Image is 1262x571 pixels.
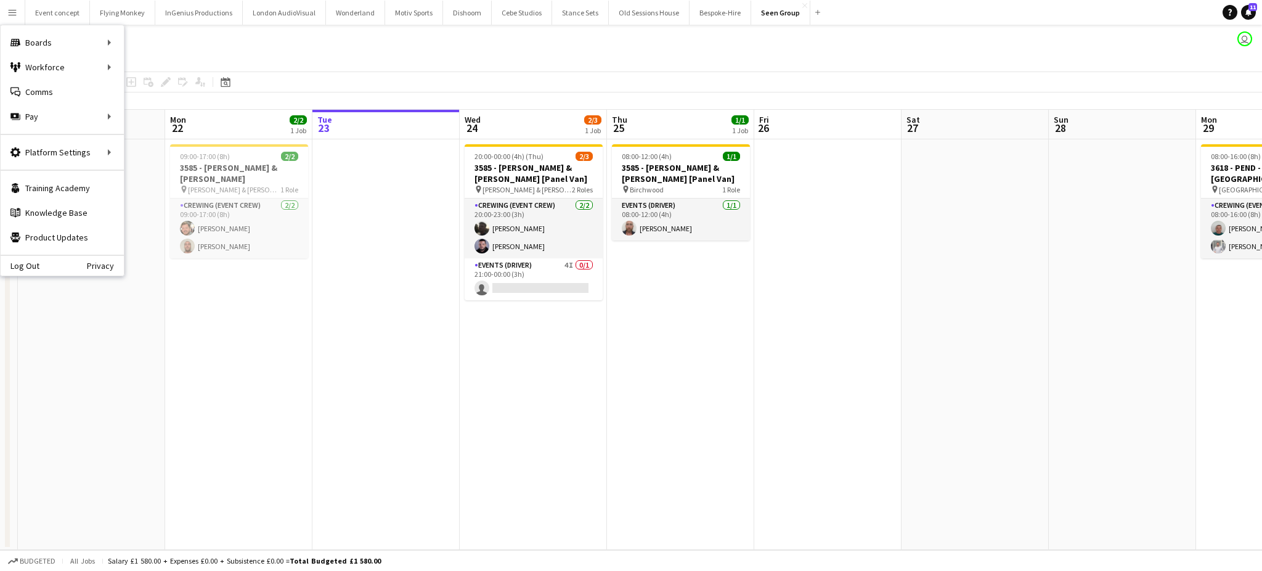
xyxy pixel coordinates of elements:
[1,140,124,165] div: Platform Settings
[90,1,155,25] button: Flying Monkey
[180,152,230,161] span: 09:00-17:00 (8h)
[492,1,552,25] button: Cebe Studios
[474,152,543,161] span: 20:00-00:00 (4h) (Thu)
[170,199,308,258] app-card-role: Crewing (Event Crew)2/209:00-17:00 (8h)[PERSON_NAME][PERSON_NAME]
[465,258,603,300] app-card-role: Events (Driver)4I0/121:00-00:00 (3h)
[443,1,492,25] button: Dishoom
[317,114,332,125] span: Tue
[465,162,603,184] h3: 3585 - [PERSON_NAME] & [PERSON_NAME] [Panel Van]
[170,162,308,184] h3: 3585 - [PERSON_NAME] & [PERSON_NAME]
[690,1,751,25] button: Bespoke-Hire
[757,121,769,135] span: 26
[585,126,601,135] div: 1 Job
[290,115,307,125] span: 2/2
[1199,121,1217,135] span: 29
[732,126,748,135] div: 1 Job
[630,185,664,194] span: Birchwood
[1,176,124,200] a: Training Academy
[552,1,609,25] button: Stance Sets
[465,199,603,258] app-card-role: Crewing (Event Crew)2/220:00-23:00 (3h)[PERSON_NAME][PERSON_NAME]
[1,80,124,104] a: Comms
[326,1,385,25] button: Wonderland
[1201,114,1217,125] span: Mon
[463,121,481,135] span: 24
[1241,5,1256,20] a: 11
[612,114,627,125] span: Thu
[905,121,920,135] span: 27
[906,114,920,125] span: Sat
[1,200,124,225] a: Knowledge Base
[572,185,593,194] span: 2 Roles
[576,152,593,161] span: 2/3
[155,1,243,25] button: InGenius Productions
[188,185,280,194] span: [PERSON_NAME] & [PERSON_NAME]
[290,556,381,565] span: Total Budgeted £1 580.00
[465,144,603,300] app-job-card: 20:00-00:00 (4h) (Thu)2/33585 - [PERSON_NAME] & [PERSON_NAME] [Panel Van] [PERSON_NAME] & [PERSON...
[168,121,186,135] span: 22
[87,261,124,271] a: Privacy
[290,126,306,135] div: 1 Job
[584,115,601,125] span: 2/3
[170,114,186,125] span: Mon
[108,556,381,565] div: Salary £1 580.00 + Expenses £0.00 + Subsistence £0.00 =
[609,1,690,25] button: Old Sessions House
[610,121,627,135] span: 25
[482,185,572,194] span: [PERSON_NAME] & [PERSON_NAME]
[281,152,298,161] span: 2/2
[315,121,332,135] span: 23
[723,152,740,161] span: 1/1
[20,557,55,565] span: Budgeted
[1,55,124,80] div: Workforce
[759,114,769,125] span: Fri
[1211,152,1261,161] span: 08:00-16:00 (8h)
[722,185,740,194] span: 1 Role
[6,554,57,568] button: Budgeted
[465,114,481,125] span: Wed
[612,199,750,240] app-card-role: Events (Driver)1/108:00-12:00 (4h)[PERSON_NAME]
[280,185,298,194] span: 1 Role
[1,225,124,250] a: Product Updates
[170,144,308,258] app-job-card: 09:00-17:00 (8h)2/23585 - [PERSON_NAME] & [PERSON_NAME] [PERSON_NAME] & [PERSON_NAME]1 RoleCrewin...
[385,1,443,25] button: Motiv Sports
[1237,31,1252,46] app-user-avatar: Andrew Boatright
[1,261,39,271] a: Log Out
[1,30,124,55] div: Boards
[731,115,749,125] span: 1/1
[1248,3,1257,11] span: 11
[1052,121,1069,135] span: 28
[25,1,90,25] button: Event concept
[622,152,672,161] span: 08:00-12:00 (4h)
[612,144,750,240] app-job-card: 08:00-12:00 (4h)1/13585 - [PERSON_NAME] & [PERSON_NAME] [Panel Van] Birchwood1 RoleEvents (Driver...
[751,1,810,25] button: Seen Group
[1054,114,1069,125] span: Sun
[1,104,124,129] div: Pay
[68,556,97,565] span: All jobs
[612,162,750,184] h3: 3585 - [PERSON_NAME] & [PERSON_NAME] [Panel Van]
[243,1,326,25] button: London AudioVisual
